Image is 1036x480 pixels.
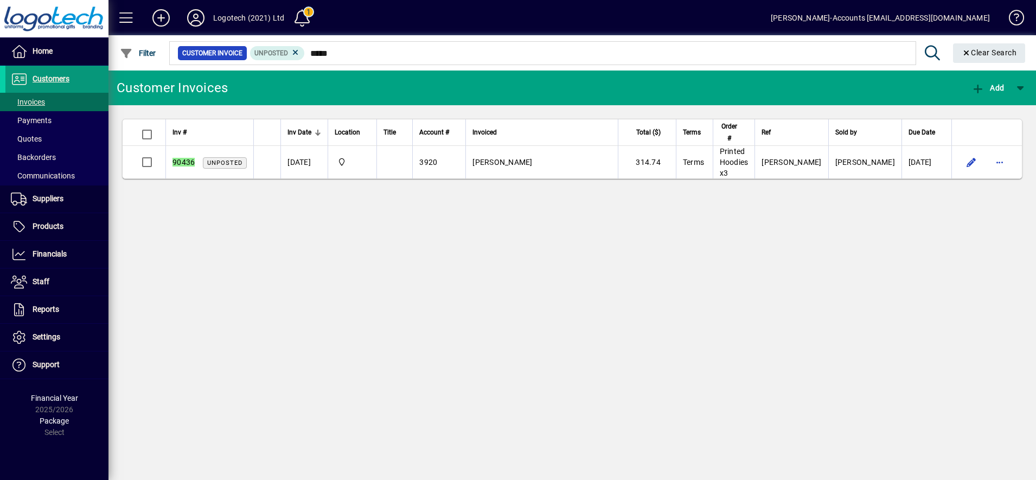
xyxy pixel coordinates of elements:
span: Account # [419,126,449,138]
div: Inv Date [287,126,321,138]
span: Invoiced [472,126,497,138]
span: [PERSON_NAME] [762,158,821,167]
span: [PERSON_NAME] [835,158,895,167]
span: Add [971,84,1004,92]
span: 3920 [419,158,437,167]
span: Clear Search [962,48,1017,57]
a: Quotes [5,130,108,148]
span: Products [33,222,63,231]
span: Invoices [11,98,45,106]
div: Account # [419,126,459,138]
span: Inv # [172,126,187,138]
a: Home [5,38,108,65]
span: Quotes [11,135,42,143]
span: Inv Date [287,126,311,138]
div: [PERSON_NAME]-Accounts [EMAIL_ADDRESS][DOMAIN_NAME] [771,9,990,27]
span: Due Date [909,126,935,138]
button: Edit [963,153,980,171]
a: Payments [5,111,108,130]
button: Clear [953,43,1026,63]
span: Printed Hoodies x3 [720,147,749,177]
div: Sold by [835,126,895,138]
a: Knowledge Base [1001,2,1022,37]
div: Inv # [172,126,247,138]
span: Settings [33,332,60,341]
div: Location [335,126,370,138]
a: Settings [5,324,108,351]
span: Order # [720,120,739,144]
a: Backorders [5,148,108,167]
span: Suppliers [33,194,63,203]
mat-chip: Customer Invoice Status: Unposted [250,46,305,60]
span: Filter [120,49,156,57]
a: Communications [5,167,108,185]
a: Support [5,351,108,379]
a: Staff [5,268,108,296]
div: Customer Invoices [117,79,228,97]
span: Title [383,126,396,138]
div: Ref [762,126,821,138]
span: Sold by [835,126,857,138]
button: Profile [178,8,213,28]
button: Add [144,8,178,28]
span: Unposted [207,159,242,167]
span: Staff [33,277,49,286]
span: Terms [683,126,701,138]
div: Title [383,126,406,138]
a: Financials [5,241,108,268]
span: Location [335,126,360,138]
span: Customer Invoice [182,48,242,59]
span: Unposted [254,49,288,57]
a: Invoices [5,93,108,111]
div: Logotech (2021) Ltd [213,9,284,27]
div: Total ($) [625,126,670,138]
span: Central [335,156,370,168]
td: [DATE] [901,146,951,178]
button: Add [969,78,1007,98]
button: More options [991,153,1008,171]
a: Suppliers [5,185,108,213]
td: [DATE] [280,146,328,178]
td: 314.74 [618,146,676,178]
div: Due Date [909,126,945,138]
div: Order # [720,120,749,144]
button: Filter [117,43,159,63]
span: Financial Year [31,394,78,402]
span: Financials [33,249,67,258]
span: Ref [762,126,771,138]
span: Support [33,360,60,369]
span: Package [40,417,69,425]
a: Reports [5,296,108,323]
span: Payments [11,116,52,125]
span: Home [33,47,53,55]
span: [PERSON_NAME] [472,158,532,167]
em: 90436 [172,158,195,167]
a: Products [5,213,108,240]
span: Backorders [11,153,56,162]
span: Customers [33,74,69,83]
span: Communications [11,171,75,180]
span: Terms [683,158,704,167]
span: Reports [33,305,59,313]
div: Invoiced [472,126,611,138]
span: Total ($) [636,126,661,138]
